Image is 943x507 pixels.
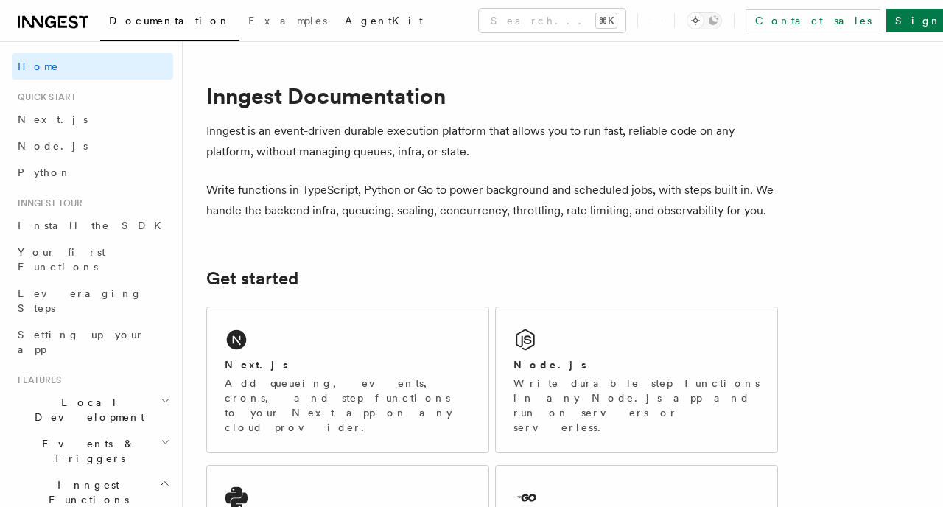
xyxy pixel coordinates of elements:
[12,389,173,430] button: Local Development
[18,246,105,273] span: Your first Functions
[18,167,71,178] span: Python
[12,133,173,159] a: Node.js
[18,113,88,125] span: Next.js
[206,307,489,453] a: Next.jsAdd queueing, events, crons, and step functions to your Next app on any cloud provider.
[12,159,173,186] a: Python
[746,9,880,32] a: Contact sales
[18,220,170,231] span: Install the SDK
[687,12,722,29] button: Toggle dark mode
[109,15,231,27] span: Documentation
[12,436,161,466] span: Events & Triggers
[225,376,471,435] p: Add queueing, events, crons, and step functions to your Next app on any cloud provider.
[495,307,778,453] a: Node.jsWrite durable step functions in any Node.js app and run on servers or serverless.
[336,4,432,40] a: AgentKit
[12,395,161,424] span: Local Development
[248,15,327,27] span: Examples
[513,376,760,435] p: Write durable step functions in any Node.js app and run on servers or serverless.
[206,121,778,162] p: Inngest is an event-driven durable execution platform that allows you to run fast, reliable code ...
[12,212,173,239] a: Install the SDK
[206,268,298,289] a: Get started
[513,357,586,372] h2: Node.js
[12,239,173,280] a: Your first Functions
[12,478,159,507] span: Inngest Functions
[12,430,173,472] button: Events & Triggers
[12,197,83,209] span: Inngest tour
[479,9,625,32] button: Search...⌘K
[18,329,144,355] span: Setting up your app
[100,4,239,41] a: Documentation
[206,180,778,221] p: Write functions in TypeScript, Python or Go to power background and scheduled jobs, with steps bu...
[12,321,173,363] a: Setting up your app
[12,106,173,133] a: Next.js
[596,13,617,28] kbd: ⌘K
[206,83,778,109] h1: Inngest Documentation
[239,4,336,40] a: Examples
[12,374,61,386] span: Features
[18,287,142,314] span: Leveraging Steps
[12,91,76,103] span: Quick start
[12,53,173,80] a: Home
[18,140,88,152] span: Node.js
[12,280,173,321] a: Leveraging Steps
[18,59,59,74] span: Home
[225,357,288,372] h2: Next.js
[345,15,423,27] span: AgentKit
